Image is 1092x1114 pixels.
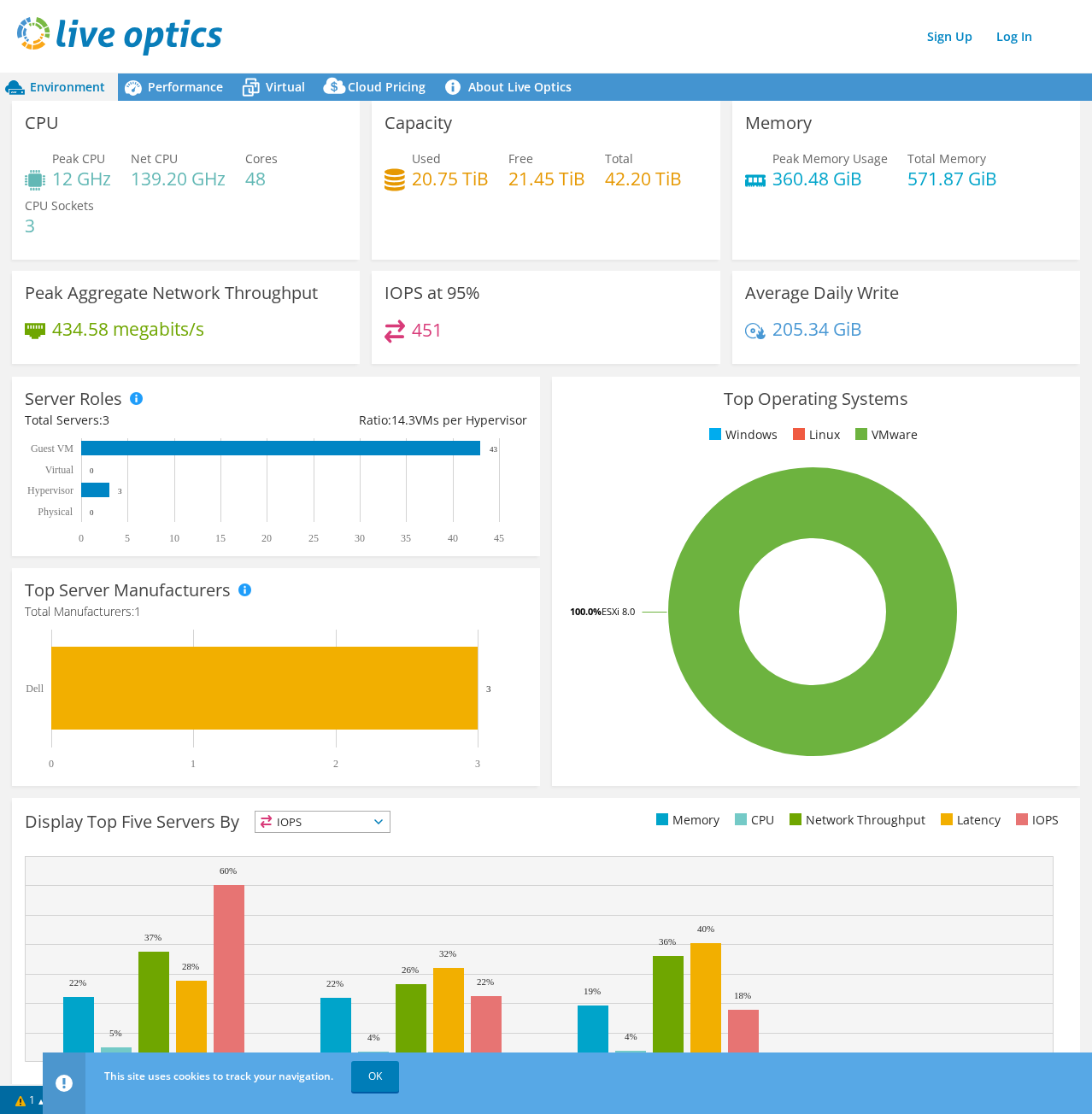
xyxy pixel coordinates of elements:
[25,197,94,214] span: CPU Sockets
[486,683,491,694] text: 3
[772,150,888,167] span: Peak Memory Usage
[90,466,94,475] text: 0
[308,532,319,544] text: 25
[49,758,54,770] text: 0
[652,811,719,830] li: Memory
[26,683,44,695] text: Dell
[508,169,585,188] h4: 21.45 TiB
[148,79,223,95] span: Performance
[131,150,178,167] span: Net CPU
[907,150,986,167] span: Total Memory
[169,532,179,544] text: 10
[25,114,59,132] h3: CPU
[570,605,602,618] tspan: 100.0%
[448,532,458,544] text: 40
[31,443,73,454] text: Guest VM
[90,508,94,517] text: 0
[785,811,925,830] li: Network Throughput
[52,169,111,188] h4: 12 GHz
[79,532,84,544] text: 0
[697,923,714,934] text: 40%
[772,169,888,188] h4: 360.48 GiB
[385,284,480,302] h3: IOPS at 95%
[245,150,278,167] span: Cores
[907,169,997,188] h4: 571.87 GiB
[125,532,130,544] text: 5
[919,24,981,49] a: Sign Up
[401,532,411,544] text: 35
[477,976,494,987] text: 22%
[625,1031,637,1041] text: 4%
[412,320,443,339] h4: 451
[851,425,918,444] li: VMware
[494,532,504,544] text: 45
[25,216,94,235] h4: 3
[731,811,774,830] li: CPU
[27,484,73,496] text: Hypervisor
[144,932,161,942] text: 37%
[103,412,109,428] span: 3
[266,79,305,95] span: Virtual
[605,150,633,167] span: Total
[789,425,840,444] li: Linux
[355,532,365,544] text: 30
[439,948,456,959] text: 32%
[333,758,338,770] text: 2
[25,581,231,600] h3: Top Server Manufacturers
[565,390,1067,408] h3: Top Operating Systems
[705,425,778,444] li: Windows
[52,320,204,338] h4: 434.58 megabits/s
[25,602,527,621] h4: Total Manufacturers:
[659,936,676,947] text: 36%
[215,532,226,544] text: 15
[30,79,105,95] span: Environment
[245,169,278,188] h4: 48
[220,865,237,876] text: 60%
[52,150,105,167] span: Peak CPU
[508,150,533,167] span: Free
[255,812,390,832] span: IOPS
[131,169,226,188] h4: 139.20 GHz
[734,990,751,1000] text: 18%
[109,1028,122,1038] text: 5%
[348,79,426,95] span: Cloud Pricing
[936,811,1001,830] li: Latency
[475,758,480,770] text: 3
[261,532,272,544] text: 20
[490,445,498,454] text: 43
[38,506,73,518] text: Physical
[351,1061,399,1092] a: OK
[438,73,584,101] a: About Live Optics
[104,1069,333,1083] span: This site uses cookies to track your navigation.
[25,411,276,430] div: Total Servers:
[182,961,199,971] text: 28%
[602,605,635,618] tspan: ESXi 8.0
[3,1089,56,1111] a: 1
[402,964,419,975] text: 26%
[772,320,862,338] h4: 205.34 GiB
[134,603,141,619] span: 1
[25,390,122,408] h3: Server Roles
[276,411,527,430] div: Ratio: VMs per Hypervisor
[412,169,489,188] h4: 20.75 TiB
[191,758,196,770] text: 1
[988,24,1041,49] a: Log In
[745,284,899,302] h3: Average Daily Write
[118,487,122,495] text: 3
[584,986,601,996] text: 19%
[17,17,222,56] img: live_optics_svg.svg
[1012,811,1059,830] li: IOPS
[745,114,812,132] h3: Memory
[385,114,452,132] h3: Capacity
[326,978,343,988] text: 22%
[412,150,441,167] span: Used
[391,412,415,428] span: 14.3
[367,1032,380,1042] text: 4%
[25,284,318,302] h3: Peak Aggregate Network Throughput
[45,464,74,476] text: Virtual
[605,169,682,188] h4: 42.20 TiB
[69,977,86,988] text: 22%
